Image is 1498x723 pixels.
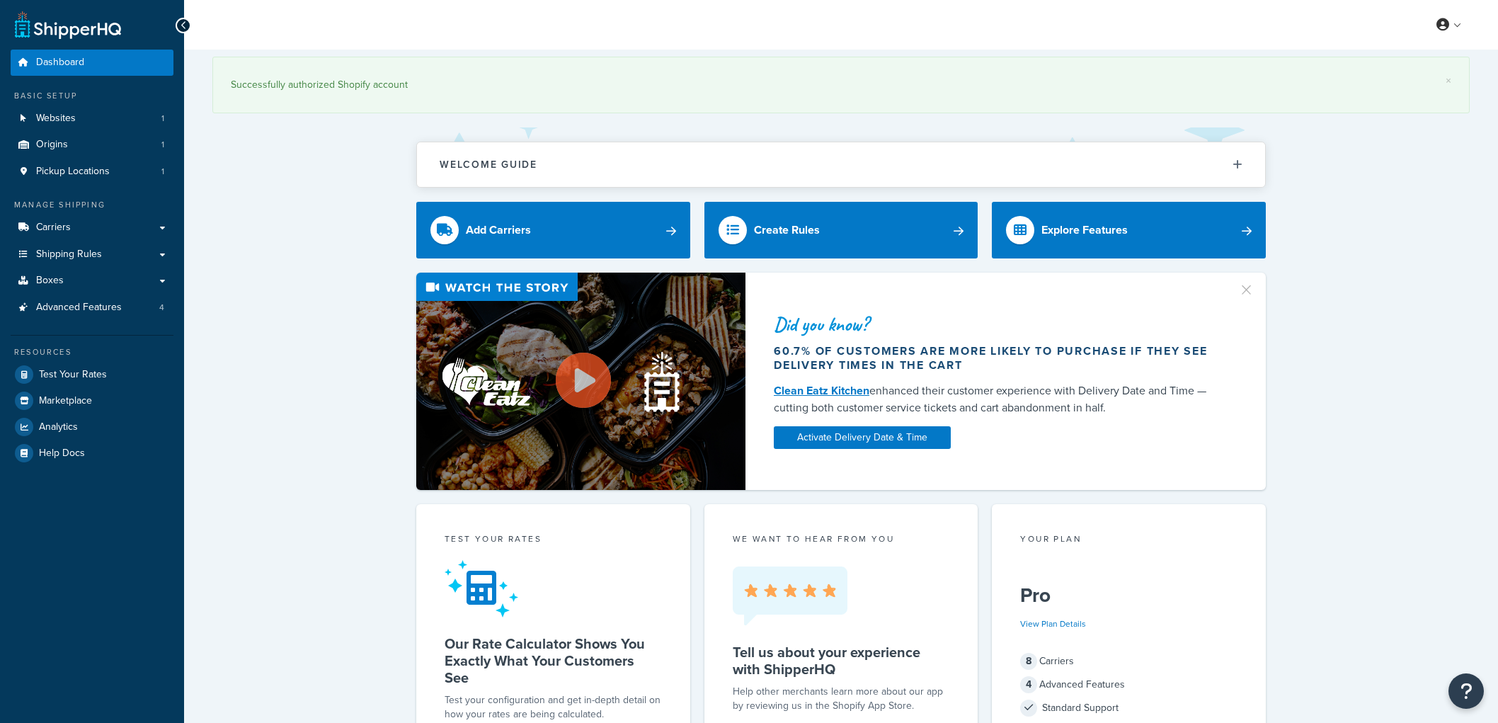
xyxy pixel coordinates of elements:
[11,295,173,321] a: Advanced Features4
[11,106,173,132] li: Websites
[36,249,102,261] span: Shipping Rules
[733,533,950,545] p: we want to hear from you
[1020,676,1037,693] span: 4
[774,382,869,399] a: Clean Eatz Kitchen
[11,414,173,440] a: Analytics
[733,685,950,713] p: Help other merchants learn more about our app by reviewing us in the Shopify App Store.
[1020,675,1237,695] div: Advanced Features
[159,302,164,314] span: 4
[1020,698,1237,718] div: Standard Support
[992,202,1266,258] a: Explore Features
[1020,617,1086,630] a: View Plan Details
[774,344,1221,372] div: 60.7% of customers are more likely to purchase if they see delivery times in the cart
[1020,584,1237,607] h5: Pro
[161,139,164,151] span: 1
[774,426,951,449] a: Activate Delivery Date & Time
[11,215,173,241] a: Carriers
[416,273,745,490] img: Video thumbnail
[36,139,68,151] span: Origins
[39,421,78,433] span: Analytics
[11,50,173,76] a: Dashboard
[11,106,173,132] a: Websites1
[11,388,173,414] a: Marketplace
[11,295,173,321] li: Advanced Features
[774,382,1221,416] div: enhanced their customer experience with Delivery Date and Time — cutting both customer service ti...
[11,362,173,387] a: Test Your Rates
[1020,651,1237,671] div: Carriers
[39,369,107,381] span: Test Your Rates
[39,448,85,460] span: Help Docs
[36,222,71,234] span: Carriers
[445,693,662,722] div: Test your configuration and get in-depth detail on how your rates are being calculated.
[36,113,76,125] span: Websites
[36,275,64,287] span: Boxes
[1446,75,1451,86] a: ×
[161,166,164,178] span: 1
[440,159,537,170] h2: Welcome Guide
[11,199,173,211] div: Manage Shipping
[466,220,531,240] div: Add Carriers
[445,533,662,549] div: Test your rates
[36,302,122,314] span: Advanced Features
[11,241,173,268] a: Shipping Rules
[36,166,110,178] span: Pickup Locations
[417,142,1265,187] button: Welcome Guide
[11,159,173,185] a: Pickup Locations1
[754,220,820,240] div: Create Rules
[11,346,173,358] div: Resources
[11,132,173,158] li: Origins
[11,159,173,185] li: Pickup Locations
[36,57,84,69] span: Dashboard
[161,113,164,125] span: 1
[774,314,1221,334] div: Did you know?
[1020,533,1237,549] div: Your Plan
[11,440,173,466] a: Help Docs
[231,75,1451,95] div: Successfully authorized Shopify account
[704,202,978,258] a: Create Rules
[11,268,173,294] a: Boxes
[1020,653,1037,670] span: 8
[11,132,173,158] a: Origins1
[1448,673,1484,709] button: Open Resource Center
[416,202,690,258] a: Add Carriers
[11,90,173,102] div: Basic Setup
[39,395,92,407] span: Marketplace
[1041,220,1128,240] div: Explore Features
[733,644,950,678] h5: Tell us about your experience with ShipperHQ
[445,635,662,686] h5: Our Rate Calculator Shows You Exactly What Your Customers See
